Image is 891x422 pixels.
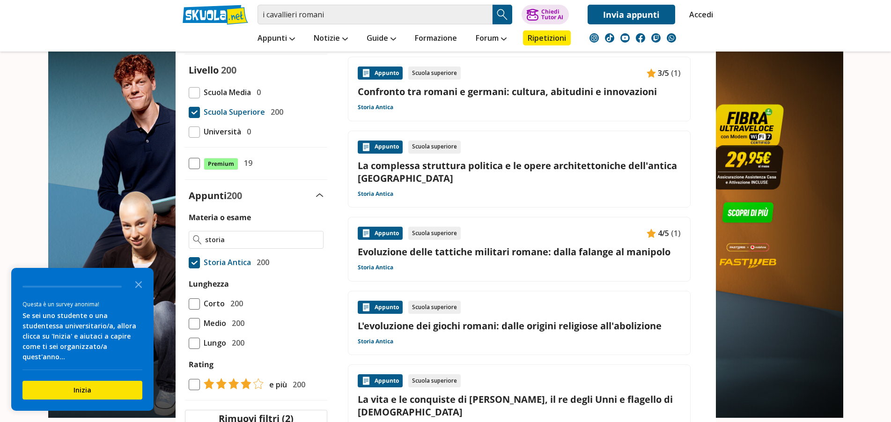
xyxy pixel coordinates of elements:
[22,381,142,400] button: Inizia
[358,301,403,314] div: Appunto
[200,256,251,268] span: Storia Antica
[311,30,350,47] a: Notizie
[200,126,241,138] span: Università
[189,189,242,202] label: Appunti
[358,141,403,154] div: Appunto
[636,33,645,43] img: facebook
[358,67,403,80] div: Appunto
[227,189,242,202] span: 200
[667,33,676,43] img: WhatsApp
[493,5,512,24] button: Search Button
[243,126,251,138] span: 0
[358,159,681,185] a: La complessa struttura politica e le opere architettoniche dell'antica [GEOGRAPHIC_DATA]
[361,303,371,312] img: Appunti contenuto
[189,358,324,370] label: Rating
[253,256,269,268] span: 200
[408,374,461,387] div: Scuola superiore
[240,157,252,169] span: 19
[495,7,509,22] img: Cerca appunti, riassunti o versioni
[620,33,630,43] img: youtube
[647,68,656,78] img: Appunti contenuto
[200,337,226,349] span: Lungo
[253,86,261,98] span: 0
[22,300,142,309] div: Questa è un survey anonima!
[358,104,393,111] a: Storia Antica
[361,68,371,78] img: Appunti contenuto
[408,301,461,314] div: Scuola superiore
[361,376,371,385] img: Appunti contenuto
[255,30,297,47] a: Appunti
[658,67,669,79] span: 3/5
[189,212,251,222] label: Materia o esame
[200,378,264,389] img: tasso di risposta 4+
[189,64,219,76] label: Livello
[265,378,287,391] span: e più
[200,106,265,118] span: Scuola Superiore
[605,33,614,43] img: tiktok
[361,142,371,152] img: Appunti contenuto
[361,229,371,238] img: Appunti contenuto
[129,274,148,293] button: Close the survey
[316,193,324,197] img: Apri e chiudi sezione
[671,227,681,239] span: (1)
[22,311,142,362] div: Se sei uno studente o una studentessa universitario/a, allora clicca su 'Inizia' e aiutaci a capi...
[227,297,243,310] span: 200
[358,264,393,271] a: Storia Antica
[689,5,709,24] a: Accedi
[541,9,563,20] div: Chiedi Tutor AI
[408,141,461,154] div: Scuola superiore
[200,86,251,98] span: Scuola Media
[412,30,459,47] a: Formazione
[523,30,571,45] a: Ripetizioni
[200,297,225,310] span: Corto
[205,235,319,244] input: Ricerca materia o esame
[228,337,244,349] span: 200
[358,190,393,198] a: Storia Antica
[358,227,403,240] div: Appunto
[193,235,202,244] img: Ricerca materia o esame
[11,268,154,411] div: Survey
[358,319,681,332] a: L'evoluzione dei giochi romani: dalle origini religiose all'abolizione
[267,106,283,118] span: 200
[651,33,661,43] img: twitch
[408,67,461,80] div: Scuola superiore
[588,5,675,24] a: Invia appunti
[647,229,656,238] img: Appunti contenuto
[408,227,461,240] div: Scuola superiore
[358,338,393,345] a: Storia Antica
[221,64,236,76] span: 200
[289,378,305,391] span: 200
[228,317,244,329] span: 200
[522,5,569,24] button: ChiediTutor AI
[364,30,398,47] a: Guide
[358,374,403,387] div: Appunto
[358,245,681,258] a: Evoluzione delle tattiche militari romane: dalla falange al manipolo
[473,30,509,47] a: Forum
[589,33,599,43] img: instagram
[358,393,681,418] a: La vita e le conquiste di [PERSON_NAME], il re degli Unni e flagello di [DEMOGRAPHIC_DATA]
[189,279,229,289] label: Lunghezza
[358,85,681,98] a: Confronto tra romani e germani: cultura, abitudini e innovazioni
[200,317,226,329] span: Medio
[258,5,493,24] input: Cerca appunti, riassunti o versioni
[204,158,238,170] span: Premium
[671,67,681,79] span: (1)
[658,227,669,239] span: 4/5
